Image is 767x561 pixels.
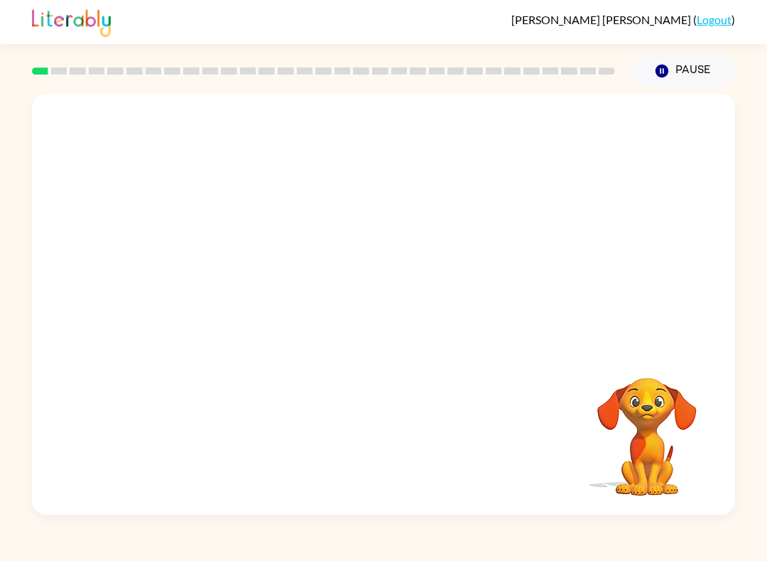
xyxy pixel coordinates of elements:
[511,13,693,26] span: [PERSON_NAME] [PERSON_NAME]
[576,356,718,498] video: Your browser must support playing .mp4 files to use Literably. Please try using another browser.
[32,6,111,37] img: Literably
[697,13,731,26] a: Logout
[632,55,735,87] button: Pause
[511,13,735,26] div: ( )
